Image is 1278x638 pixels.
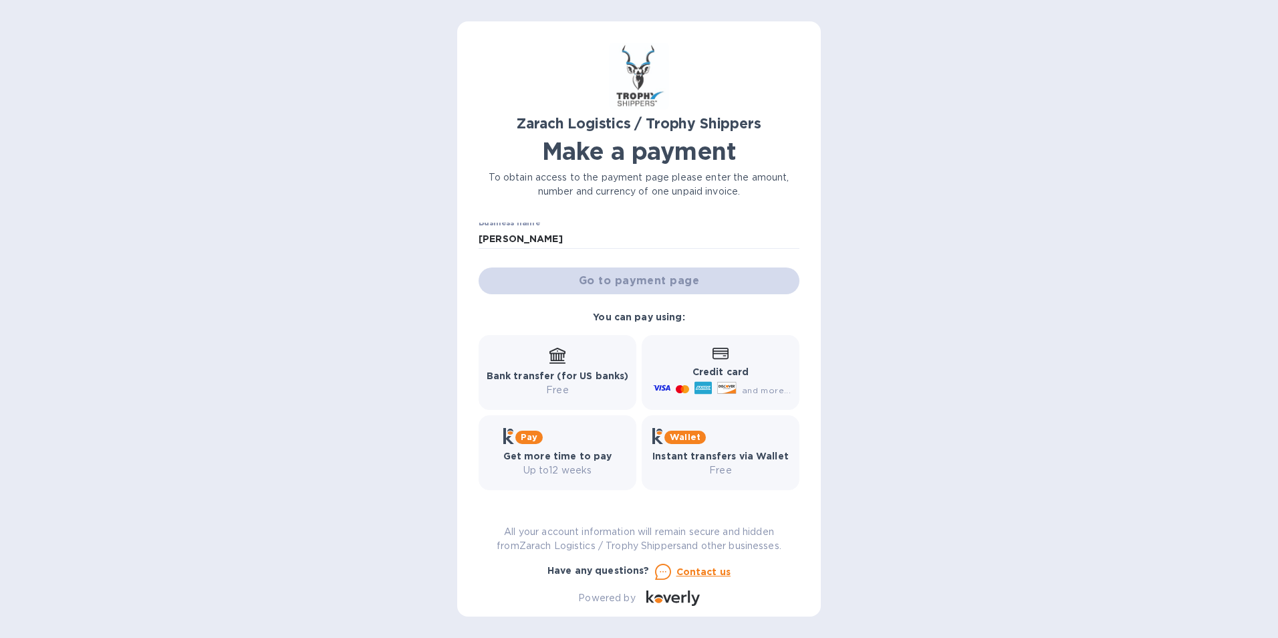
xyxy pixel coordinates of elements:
[652,463,789,477] p: Free
[652,451,789,461] b: Instant transfers via Wallet
[487,383,629,397] p: Free
[479,229,799,249] input: Enter business name
[742,385,791,395] span: and more...
[479,171,799,199] p: To obtain access to the payment page please enter the amount, number and currency of one unpaid i...
[479,137,799,165] h1: Make a payment
[692,366,749,377] b: Credit card
[487,370,629,381] b: Bank transfer (for US banks)
[521,432,537,442] b: Pay
[517,115,761,132] b: Zarach Logistics / Trophy Shippers
[676,566,731,577] u: Contact us
[593,312,684,322] b: You can pay using:
[578,591,635,605] p: Powered by
[479,525,799,553] p: All your account information will remain secure and hidden from Zarach Logistics / Trophy Shipper...
[503,451,612,461] b: Get more time to pay
[547,565,650,576] b: Have any questions?
[670,432,700,442] b: Wallet
[503,463,612,477] p: Up to 12 weeks
[479,219,540,227] label: Business name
